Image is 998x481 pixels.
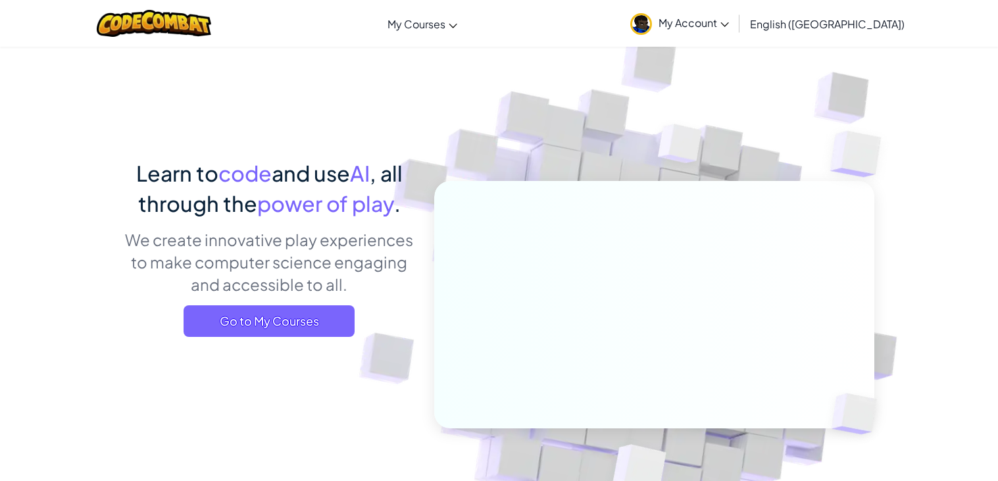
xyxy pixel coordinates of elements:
span: power of play [257,190,394,216]
a: Go to My Courses [184,305,355,337]
span: and use [272,160,350,186]
img: avatar [630,13,652,35]
span: AI [350,160,370,186]
span: Learn to [136,160,218,186]
img: Overlap cubes [809,366,908,462]
a: My Account [624,3,736,44]
span: My Account [659,16,729,30]
span: code [218,160,272,186]
img: Overlap cubes [633,98,728,196]
img: Overlap cubes [804,99,918,210]
span: English ([GEOGRAPHIC_DATA]) [750,17,905,31]
span: My Courses [387,17,445,31]
a: English ([GEOGRAPHIC_DATA]) [743,6,911,41]
img: CodeCombat logo [97,10,212,37]
a: My Courses [381,6,464,41]
p: We create innovative play experiences to make computer science engaging and accessible to all. [124,228,414,295]
span: . [394,190,401,216]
